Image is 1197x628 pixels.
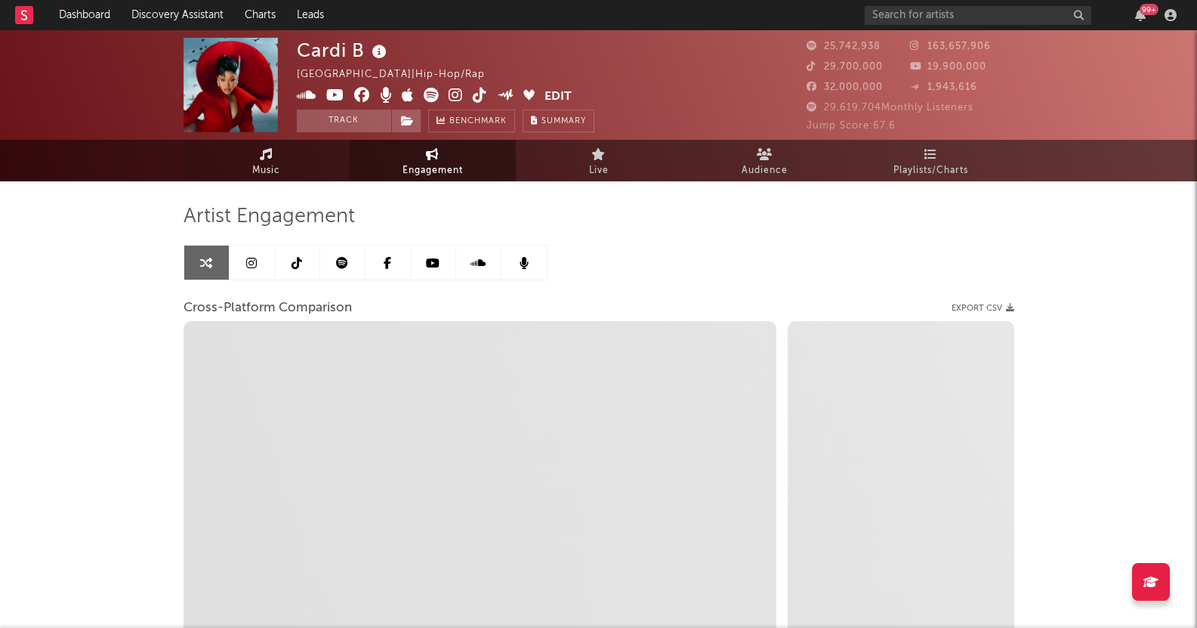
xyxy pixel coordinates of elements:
[682,140,848,181] a: Audience
[516,140,682,181] a: Live
[523,110,594,132] button: Summary
[297,38,390,63] div: Cardi B
[350,140,516,181] a: Engagement
[865,6,1091,25] input: Search for artists
[449,113,507,131] span: Benchmark
[910,82,977,92] span: 1,943,616
[1135,9,1146,21] button: 99+
[742,162,788,180] span: Audience
[541,117,586,125] span: Summary
[589,162,609,180] span: Live
[807,121,896,131] span: Jump Score: 67.6
[910,62,986,72] span: 19,900,000
[297,66,502,84] div: [GEOGRAPHIC_DATA] | Hip-Hop/Rap
[297,110,391,132] button: Track
[1140,4,1158,15] div: 99 +
[403,162,463,180] span: Engagement
[807,82,883,92] span: 32,000,000
[807,103,973,113] span: 29,619,704 Monthly Listeners
[910,42,991,51] span: 163,657,906
[807,42,881,51] span: 25,742,938
[184,208,355,226] span: Artist Engagement
[545,88,572,107] button: Edit
[184,140,350,181] a: Music
[252,162,280,180] span: Music
[952,304,1014,313] button: Export CSV
[807,62,883,72] span: 29,700,000
[184,299,352,317] span: Cross-Platform Comparison
[848,140,1014,181] a: Playlists/Charts
[428,110,515,132] a: Benchmark
[893,162,968,180] span: Playlists/Charts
